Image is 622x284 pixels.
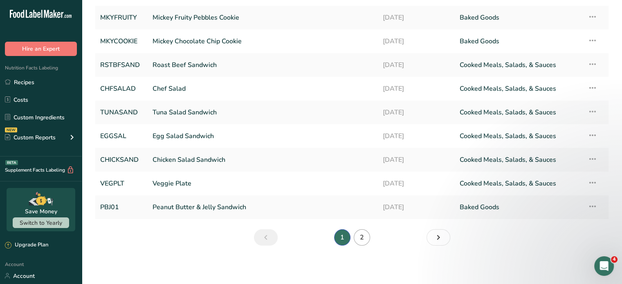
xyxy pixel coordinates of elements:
a: CHFSALAD [100,80,143,97]
a: TUNASAND [100,104,143,121]
a: Cooked Meals, Salads, & Sauces [460,104,578,121]
a: Chicken Salad Sandwich [153,151,373,168]
div: Custom Reports [5,133,56,142]
div: NEW [5,127,17,132]
a: CHICKSAND [100,151,143,168]
a: EGGSAL [100,127,143,145]
a: [DATE] [383,127,450,145]
div: Save Money [25,207,57,216]
a: [DATE] [383,33,450,50]
a: [DATE] [383,199,450,216]
a: Cooked Meals, Salads, & Sauces [460,127,578,145]
a: Mickey Fruity Pebbles Cookie [153,9,373,26]
a: Peanut Butter & Jelly Sandwich [153,199,373,216]
a: Egg Salad Sandwich [153,127,373,145]
a: Cooked Meals, Salads, & Sauces [460,56,578,74]
span: Switch to Yearly [20,219,62,227]
a: Baked Goods [460,9,578,26]
a: Previous page [254,229,278,246]
a: Mickey Chocolate Chip Cookie [153,33,373,50]
a: MKYCOOKIE [100,33,143,50]
button: Switch to Yearly [13,217,69,228]
a: [DATE] [383,80,450,97]
a: Cooked Meals, Salads, & Sauces [460,80,578,97]
a: Page 2. [354,229,370,246]
a: VEGPLT [100,175,143,192]
a: Next page [427,229,450,246]
a: [DATE] [383,151,450,168]
a: [DATE] [383,104,450,121]
button: Hire an Expert [5,42,77,56]
a: Baked Goods [460,199,578,216]
a: PBJ01 [100,199,143,216]
a: [DATE] [383,56,450,74]
a: [DATE] [383,9,450,26]
a: Baked Goods [460,33,578,50]
a: Veggie Plate [153,175,373,192]
a: Tuna Salad Sandwich [153,104,373,121]
a: Cooked Meals, Salads, & Sauces [460,175,578,192]
a: Chef Salad [153,80,373,97]
a: RSTBFSAND [100,56,143,74]
iframe: Intercom live chat [594,256,614,276]
span: 4 [611,256,618,263]
div: Upgrade Plan [5,241,48,249]
a: [DATE] [383,175,450,192]
a: Roast Beef Sandwich [153,56,373,74]
a: MKYFRUITY [100,9,143,26]
div: BETA [5,160,18,165]
a: Cooked Meals, Salads, & Sauces [460,151,578,168]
